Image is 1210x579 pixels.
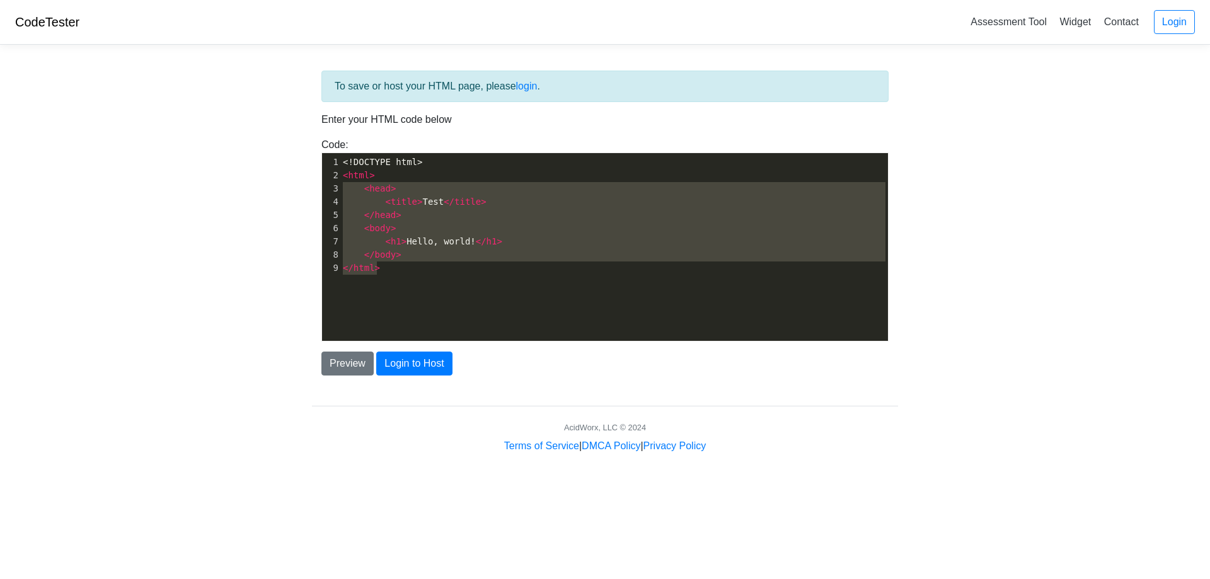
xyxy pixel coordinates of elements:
[348,170,369,180] span: html
[376,352,452,375] button: Login to Host
[322,248,340,261] div: 8
[391,183,396,193] span: >
[364,183,369,193] span: <
[385,236,390,246] span: <
[322,261,340,275] div: 9
[343,157,422,167] span: <!DOCTYPE html>
[375,263,380,273] span: >
[15,15,79,29] a: CodeTester
[396,249,401,260] span: >
[454,197,481,207] span: title
[487,236,497,246] span: h1
[343,263,354,273] span: </
[321,112,889,127] p: Enter your HTML code below
[516,81,538,91] a: login
[476,236,487,246] span: </
[965,11,1052,32] a: Assessment Tool
[1154,10,1195,34] a: Login
[396,210,401,220] span: >
[364,249,375,260] span: </
[643,440,706,451] a: Privacy Policy
[369,170,374,180] span: >
[364,223,369,233] span: <
[322,209,340,222] div: 5
[322,222,340,235] div: 6
[321,71,889,102] div: To save or host your HTML page, please .
[444,197,454,207] span: </
[322,156,340,169] div: 1
[343,236,502,246] span: Hello, world!
[401,236,406,246] span: >
[385,197,390,207] span: <
[321,352,374,375] button: Preview
[312,137,898,341] div: Code:
[343,197,487,207] span: Test
[497,236,502,246] span: >
[1054,11,1096,32] a: Widget
[343,170,348,180] span: <
[391,197,417,207] span: title
[322,169,340,182] div: 2
[504,439,706,454] div: | |
[364,210,375,220] span: </
[481,197,486,207] span: >
[504,440,579,451] a: Terms of Service
[582,440,640,451] a: DMCA Policy
[391,236,401,246] span: h1
[417,197,422,207] span: >
[322,195,340,209] div: 4
[369,183,391,193] span: head
[375,249,396,260] span: body
[369,223,391,233] span: body
[322,235,340,248] div: 7
[322,182,340,195] div: 3
[564,421,646,433] div: AcidWorx, LLC © 2024
[354,263,375,273] span: html
[1099,11,1144,32] a: Contact
[391,223,396,233] span: >
[375,210,396,220] span: head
